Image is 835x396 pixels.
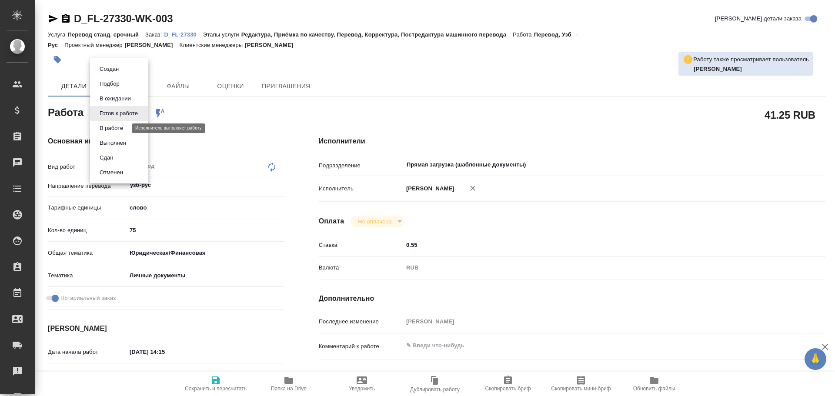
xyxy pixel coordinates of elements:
[97,153,116,163] button: Сдан
[97,168,126,177] button: Отменен
[97,123,126,133] button: В работе
[97,138,129,148] button: Выполнен
[97,64,121,74] button: Создан
[97,94,134,103] button: В ожидании
[97,109,140,118] button: Готов к работе
[97,79,122,89] button: Подбор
